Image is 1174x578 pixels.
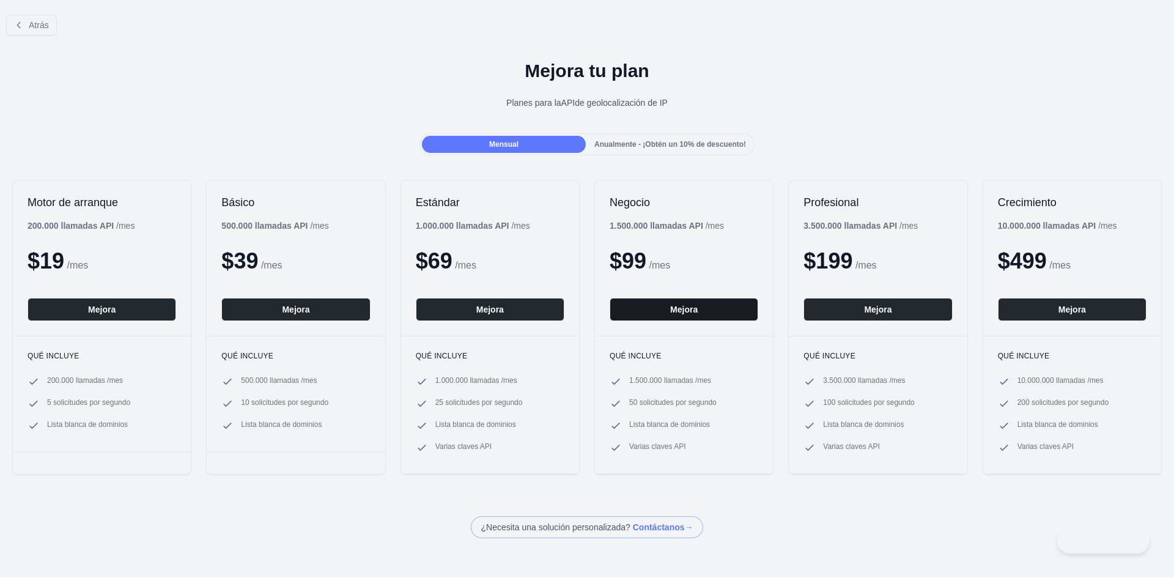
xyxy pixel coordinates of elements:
font: mes [708,221,724,231]
font: 199 [816,248,852,273]
font: Negocio [610,196,650,209]
font: Profesional [803,196,858,209]
font: $ [803,248,816,273]
font: / [899,221,902,231]
font: $ [610,248,622,273]
font: 1.000.000 llamadas API [416,221,509,231]
font: 99 [622,248,646,273]
font: / [511,221,514,231]
font: 1.500.000 llamadas API [610,221,703,231]
font: Estándar [416,196,460,209]
font: mes [902,221,918,231]
iframe: Activar/desactivar soporte al cliente [1057,528,1150,554]
font: 3.500.000 llamadas API [803,221,897,231]
font: mes [514,221,530,231]
font: / [706,221,708,231]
